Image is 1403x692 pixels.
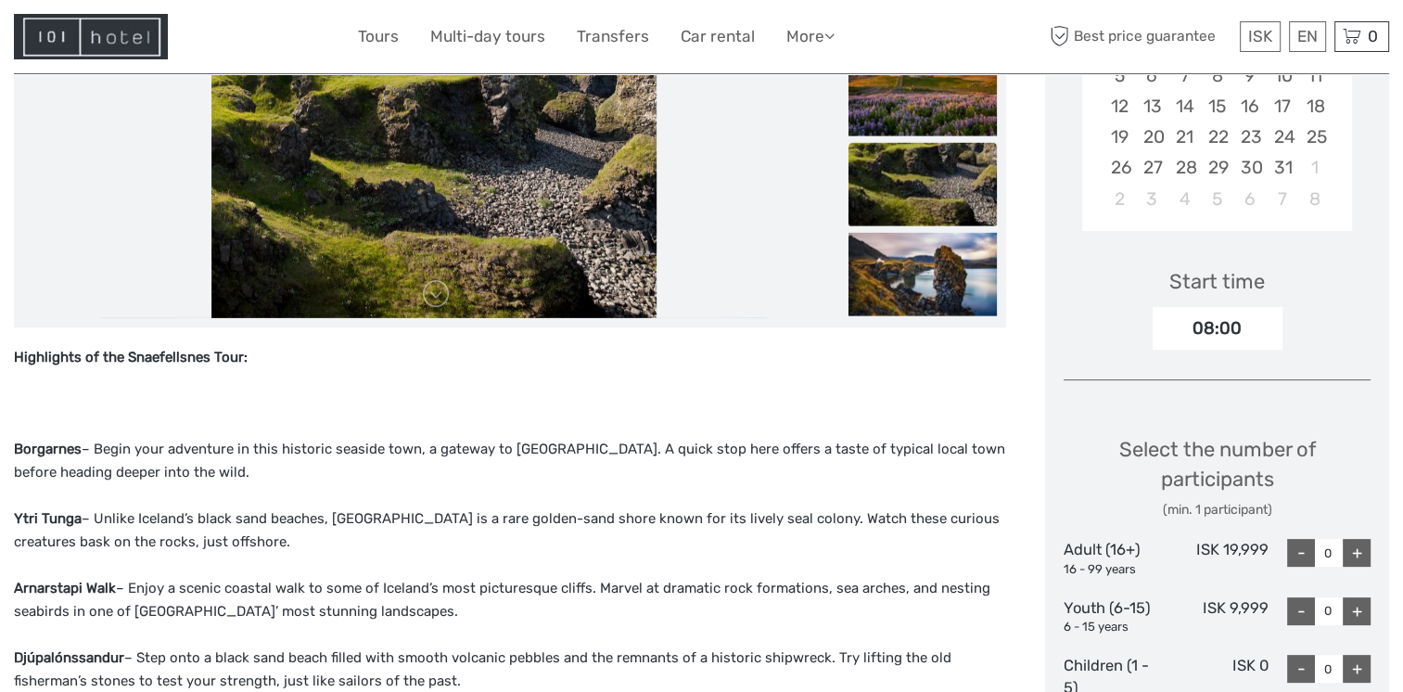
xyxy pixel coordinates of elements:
img: d9cb38c2ac31421a9cfd7e5282bc5f07_slider_thumbnail.jpg [848,232,997,315]
div: Choose Sunday, August 2nd, 2026 [1103,184,1135,214]
div: ISK 9,999 [1167,597,1269,636]
div: Choose Monday, July 27th, 2026 [1136,152,1168,183]
div: Choose Tuesday, July 28th, 2026 [1168,152,1201,183]
div: Choose Sunday, July 26th, 2026 [1103,152,1135,183]
div: Choose Monday, July 6th, 2026 [1136,60,1168,91]
div: Choose Monday, August 3rd, 2026 [1136,184,1168,214]
div: Choose Wednesday, July 8th, 2026 [1201,60,1233,91]
div: - [1287,597,1315,625]
div: Choose Friday, July 31st, 2026 [1266,152,1298,183]
img: 716a06e18497442ebdd0b587d0d64e48_slider_thumbnail.jpg [848,52,997,135]
span: Best price guarantee [1045,21,1235,52]
div: 6 - 15 years [1064,619,1166,636]
div: Choose Wednesday, July 29th, 2026 [1201,152,1233,183]
div: + [1343,539,1371,567]
div: Choose Tuesday, July 14th, 2026 [1168,91,1201,122]
img: cd5494563ca94234b589cf805750745c_slider_thumbnail.jpg [848,142,997,225]
span: ISK [1248,27,1272,45]
div: Choose Wednesday, July 22nd, 2026 [1201,122,1233,152]
div: Choose Tuesday, August 4th, 2026 [1168,184,1201,214]
a: Car rental [681,23,755,50]
p: – Unlike Iceland’s black sand beaches, [GEOGRAPHIC_DATA] is a rare golden-sand shore known for it... [14,507,1006,555]
button: Open LiveChat chat widget [213,29,236,51]
div: Choose Friday, August 7th, 2026 [1266,184,1298,214]
div: - [1287,655,1315,683]
div: Choose Monday, July 20th, 2026 [1136,122,1168,152]
div: 08:00 [1153,307,1282,350]
strong: Borgarnes [14,441,82,457]
div: Choose Sunday, July 5th, 2026 [1103,60,1135,91]
div: Choose Thursday, July 9th, 2026 [1233,60,1266,91]
div: month 2026-07 [1089,30,1346,214]
div: (min. 1 participant) [1064,501,1371,519]
div: 16 - 99 years [1064,561,1166,579]
div: Adult (16+) [1064,539,1166,578]
div: Choose Monday, July 13th, 2026 [1136,91,1168,122]
div: Start time [1169,267,1265,296]
div: Choose Sunday, July 19th, 2026 [1103,122,1135,152]
div: - [1287,539,1315,567]
div: Choose Thursday, August 6th, 2026 [1233,184,1266,214]
div: Choose Thursday, July 23rd, 2026 [1233,122,1266,152]
div: Select the number of participants [1064,435,1371,519]
p: We're away right now. Please check back later! [26,32,210,47]
div: EN [1289,21,1326,52]
div: + [1343,597,1371,625]
a: Tours [358,23,399,50]
div: Choose Saturday, August 8th, 2026 [1299,184,1332,214]
span: 0 [1365,27,1381,45]
div: Choose Tuesday, July 7th, 2026 [1168,60,1201,91]
div: Choose Saturday, July 11th, 2026 [1299,60,1332,91]
div: ISK 19,999 [1167,539,1269,578]
strong: Highlights of the Snaefellsnes Tour: [14,349,248,365]
a: More [786,23,835,50]
div: + [1343,655,1371,683]
p: – Begin your adventure in this historic seaside town, a gateway to [GEOGRAPHIC_DATA]. A quick sto... [14,438,1006,485]
a: Multi-day tours [430,23,545,50]
div: Choose Thursday, July 16th, 2026 [1233,91,1266,122]
strong: Djúpalónssandur [14,649,124,666]
div: Choose Friday, July 24th, 2026 [1266,122,1298,152]
strong: Arnarstapi Walk [14,580,116,596]
strong: Ytri Tunga [14,510,82,527]
div: Choose Friday, July 17th, 2026 [1266,91,1298,122]
div: Choose Saturday, July 18th, 2026 [1299,91,1332,122]
div: Youth (6-15) [1064,597,1166,636]
div: Choose Sunday, July 12th, 2026 [1103,91,1135,122]
div: Choose Saturday, August 1st, 2026 [1299,152,1332,183]
p: – Enjoy a scenic coastal walk to some of Iceland’s most picturesque cliffs. Marvel at dramatic ro... [14,577,1006,624]
div: Choose Wednesday, July 15th, 2026 [1201,91,1233,122]
div: Choose Tuesday, July 21st, 2026 [1168,122,1201,152]
div: Choose Friday, July 10th, 2026 [1266,60,1298,91]
div: Choose Saturday, July 25th, 2026 [1299,122,1332,152]
div: Choose Thursday, July 30th, 2026 [1233,152,1266,183]
div: Choose Wednesday, August 5th, 2026 [1201,184,1233,214]
img: Hotel Information [14,14,168,59]
a: Transfers [577,23,649,50]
